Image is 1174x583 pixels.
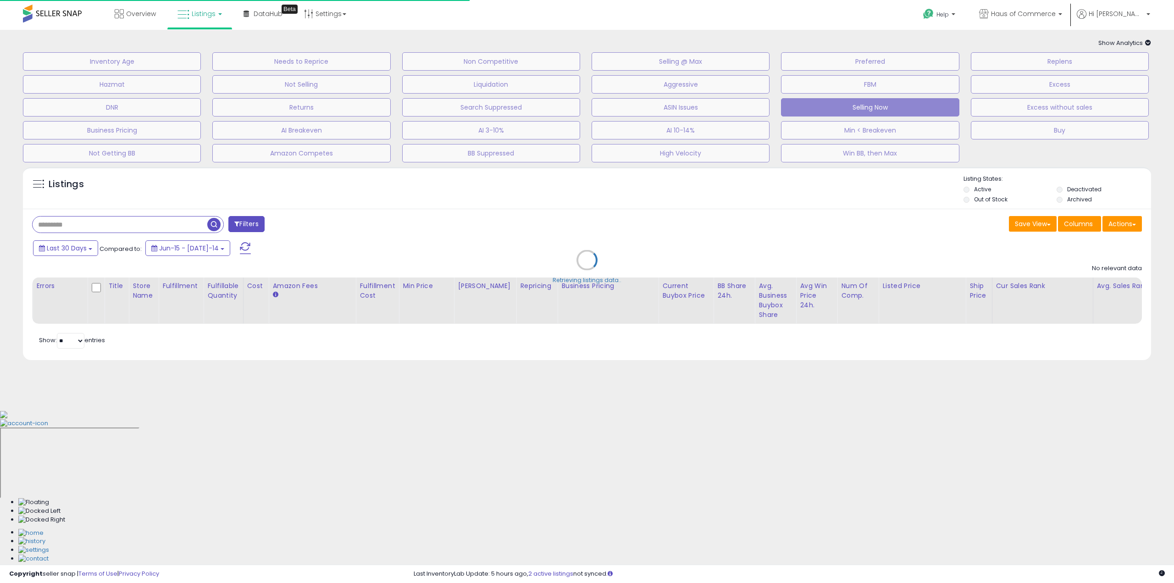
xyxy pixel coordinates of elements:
[18,498,49,507] img: Floating
[23,75,201,94] button: Hazmat
[192,9,216,18] span: Listings
[402,144,580,162] button: BB Suppressed
[402,121,580,139] button: AI 3-10%
[971,75,1149,94] button: Excess
[971,98,1149,117] button: Excess without sales
[18,516,65,524] img: Docked Right
[126,9,156,18] span: Overview
[916,1,964,30] a: Help
[212,144,390,162] button: Amazon Competes
[23,98,201,117] button: DNR
[254,9,282,18] span: DataHub
[18,546,49,555] img: Settings
[212,75,390,94] button: Not Selling
[18,507,61,516] img: Docked Left
[971,52,1149,71] button: Replens
[18,529,44,538] img: Home
[971,121,1149,139] button: Buy
[781,121,959,139] button: Min < Breakeven
[923,8,934,20] i: Get Help
[781,75,959,94] button: FBM
[592,121,770,139] button: AI 10-14%
[936,11,949,18] span: Help
[212,121,390,139] button: AI Breakeven
[212,52,390,71] button: Needs to Reprice
[781,144,959,162] button: Win BB, then Max
[592,144,770,162] button: High Velocity
[592,75,770,94] button: Aggressive
[781,98,959,117] button: Selling Now
[402,98,580,117] button: Search Suppressed
[18,537,45,546] img: History
[1077,9,1150,30] a: Hi [PERSON_NAME]
[212,98,390,117] button: Returns
[18,555,49,563] img: Contact
[781,52,959,71] button: Preferred
[1089,9,1144,18] span: Hi [PERSON_NAME]
[23,144,201,162] button: Not Getting BB
[402,75,580,94] button: Liquidation
[1098,39,1151,47] span: Show Analytics
[402,52,580,71] button: Non Competitive
[282,5,298,14] div: Tooltip anchor
[592,52,770,71] button: Selling @ Max
[23,52,201,71] button: Inventory Age
[553,276,621,284] div: Retrieving listings data..
[991,9,1056,18] span: Haus of Commerce
[592,98,770,117] button: ASIN Issues
[23,121,201,139] button: Business Pricing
